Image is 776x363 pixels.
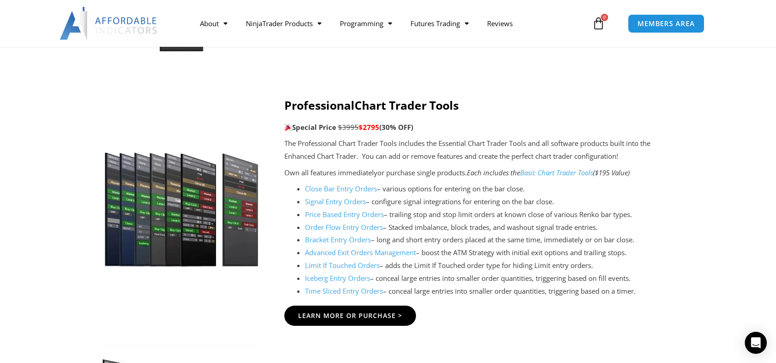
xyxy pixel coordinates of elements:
span: 0 [601,14,608,21]
li: – conceal large entries into smaller order quantities, triggering based on a timer. [305,285,675,298]
a: Price Based Entry Orders [305,210,384,219]
a: Time Sliced Entry Orders [305,286,383,296]
span: $2795 [359,123,379,132]
li: – adds the Limit If Touched order type for hiding Limit entry orders. [305,259,675,272]
span: or purchase single products. [377,168,467,177]
img: 🎉 [285,124,292,131]
i: Each includes the ($195 Value) [467,168,630,177]
li: – boost the ATM Strategy with initial exit options and trailing stops. [305,246,675,259]
a: Advanced Exit Orders Management [305,248,416,257]
a: Order Flow Entry Orders [305,223,383,232]
li: – various options for entering on the bar close. [305,183,675,195]
a: MEMBERS AREA [628,14,704,33]
a: 0 [578,10,619,37]
a: Close Bar Entry Orders [305,184,377,193]
li: – Stacked imbalance, block trades, and washout signal trade entries. [305,221,675,234]
b: (30% OFF) [379,123,413,132]
p: The Professional Chart Trader Tools includes the Essential Chart Trader Tools and all software pr... [284,137,675,163]
nav: Menu [191,13,590,34]
li: – conceal large entries into smaller order quantities, triggering based on fill events. [305,272,675,285]
span: Own all features immediately [284,168,377,177]
strong: Special Price [284,123,336,132]
span: $3995 [338,123,359,132]
strong: Chart Trader Tools [355,97,459,113]
a: Programming [331,13,401,34]
a: Limit If Touched Orders [305,261,380,270]
img: LogoAI | Affordable Indicators – NinjaTrader [60,7,158,40]
a: Learn More Or Purchase > [284,306,416,326]
a: Basic Chart Trader Tools [520,168,593,177]
li: – configure signal integrations for entering on the bar close. [305,195,675,208]
div: Open Intercom Messenger [745,332,767,354]
a: NinjaTrader Products [237,13,331,34]
a: Signal Entry Orders [305,197,366,206]
a: Reviews [478,13,522,34]
h4: Professional [284,98,675,112]
a: About [191,13,237,34]
li: – long and short entry orders placed at the same time, immediately or on bar close. [305,234,675,246]
li: – trailing stop and stop limit orders at known close of various Renko bar types. [305,208,675,221]
a: Futures Trading [401,13,478,34]
span: Learn More Or Purchase > [298,313,402,319]
span: MEMBERS AREA [637,20,695,27]
a: Bracket Entry Orders [305,235,371,244]
img: ProfessionalToolsBundlePagejpg | Affordable Indicators – NinjaTrader [101,129,261,267]
a: Iceberg Entry Orders [305,274,370,283]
